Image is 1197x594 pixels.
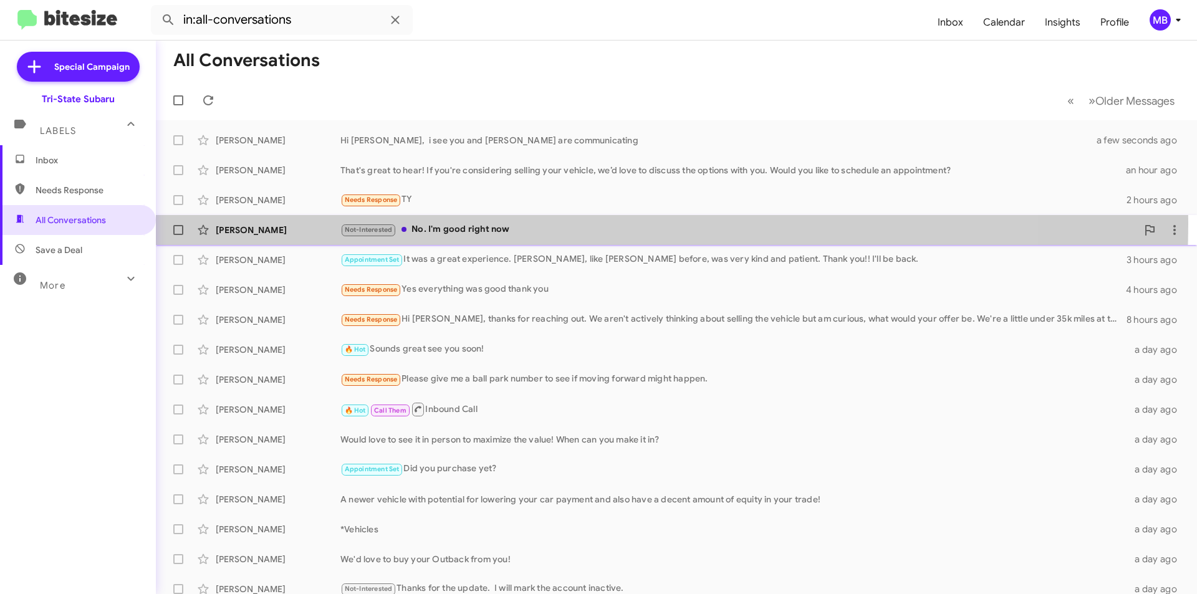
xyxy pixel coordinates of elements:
button: Next [1081,88,1182,113]
div: 8 hours ago [1127,314,1187,326]
span: More [40,280,65,291]
div: Tri-State Subaru [42,93,115,105]
div: [PERSON_NAME] [216,254,340,266]
div: *Vehicles [340,523,1127,535]
div: 3 hours ago [1127,254,1187,266]
span: 🔥 Hot [345,345,366,353]
div: [PERSON_NAME] [216,284,340,296]
span: Appointment Set [345,256,400,264]
span: « [1067,93,1074,108]
div: Please give me a ball park number to see if moving forward might happen. [340,372,1127,386]
div: [PERSON_NAME] [216,314,340,326]
div: [PERSON_NAME] [216,194,340,206]
div: Inbound Call [340,401,1127,417]
div: That's great to hear! If you're considering selling your vehicle, we’d love to discuss the option... [340,164,1126,176]
div: a day ago [1127,463,1187,476]
span: » [1089,93,1095,108]
h1: All Conversations [173,50,320,70]
span: Older Messages [1095,94,1175,108]
span: Needs Response [36,184,142,196]
div: an hour ago [1126,164,1187,176]
span: Call Them [374,406,406,414]
div: [PERSON_NAME] [216,134,340,146]
button: Previous [1060,88,1082,113]
div: a day ago [1127,433,1187,446]
div: [PERSON_NAME] [216,373,340,386]
div: 2 hours ago [1127,194,1187,206]
span: Save a Deal [36,244,82,256]
span: Needs Response [345,375,398,383]
div: A newer vehicle with potential for lowering your car payment and also have a decent amount of equ... [340,493,1127,505]
span: Needs Response [345,315,398,323]
div: a few seconds ago [1112,134,1187,146]
div: [PERSON_NAME] [216,463,340,476]
div: Sounds great see you soon! [340,342,1127,357]
span: Not-Interested [345,226,393,234]
span: Inbox [36,154,142,166]
div: MB [1150,9,1171,31]
span: Needs Response [345,285,398,294]
span: Appointment Set [345,465,400,473]
a: Insights [1035,4,1090,41]
div: No. I'm good right now [340,223,1137,237]
div: We'd love to buy your Outback from you! [340,553,1127,565]
div: a day ago [1127,523,1187,535]
a: Inbox [928,4,973,41]
div: a day ago [1127,403,1187,416]
div: a day ago [1127,493,1187,505]
div: [PERSON_NAME] [216,433,340,446]
a: Special Campaign [17,52,140,82]
div: [PERSON_NAME] [216,224,340,236]
div: [PERSON_NAME] [216,343,340,356]
nav: Page navigation example [1060,88,1182,113]
div: a day ago [1127,553,1187,565]
div: [PERSON_NAME] [216,164,340,176]
div: TY [340,193,1127,207]
div: [PERSON_NAME] [216,523,340,535]
div: Did you purchase yet? [340,462,1127,476]
div: Hi [PERSON_NAME], thanks for reaching out. We aren't actively thinking about selling the vehicle ... [340,312,1127,327]
span: Needs Response [345,196,398,204]
div: Hi [PERSON_NAME], i see you and [PERSON_NAME] are communicating [340,134,1112,146]
div: [PERSON_NAME] [216,493,340,505]
input: Search [151,5,413,35]
div: 4 hours ago [1126,284,1187,296]
span: Not-Interested [345,585,393,593]
div: a day ago [1127,343,1187,356]
span: All Conversations [36,214,106,226]
div: a day ago [1127,373,1187,386]
div: [PERSON_NAME] [216,403,340,416]
a: Calendar [973,4,1035,41]
span: Labels [40,125,76,137]
div: Yes everything was good thank you [340,282,1126,297]
span: Special Campaign [54,60,130,73]
button: MB [1139,9,1183,31]
div: It was a great experience. [PERSON_NAME], like [PERSON_NAME] before, was very kind and patient. T... [340,252,1127,267]
a: Profile [1090,4,1139,41]
span: 🔥 Hot [345,406,366,414]
div: [PERSON_NAME] [216,553,340,565]
div: Would love to see it in person to maximize the value! When can you make it in? [340,433,1127,446]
